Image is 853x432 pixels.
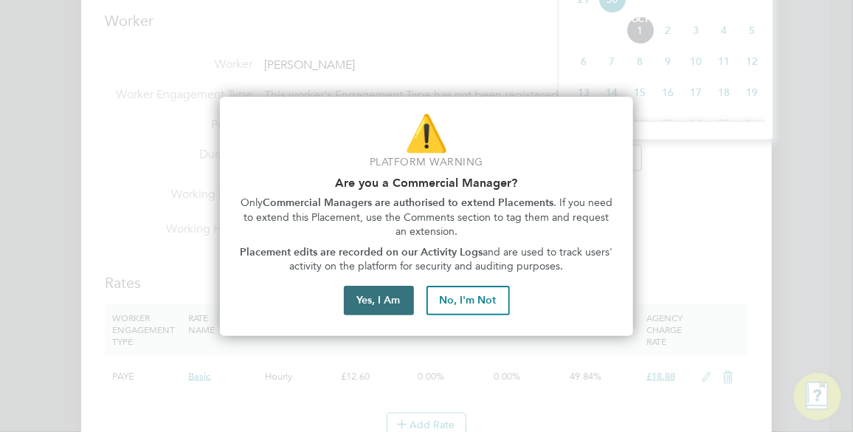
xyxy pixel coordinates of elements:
span: Only [241,196,263,209]
button: Yes, I Am [344,286,414,315]
div: Are you part of the Commercial Team? [220,97,633,336]
span: and are used to track users' activity on the platform for security and auditing purposes. [290,246,616,273]
strong: Commercial Managers are authorised to extend Placements [263,196,553,209]
button: No, I'm Not [426,286,510,315]
strong: Placement edits are recorded on our Activity Logs [241,246,483,258]
span: . If you need to extend this Placement, use the Comments section to tag them and request an exten... [244,196,616,238]
h2: Are you a Commercial Manager? [238,176,615,190]
p: ⚠️ [238,109,615,158]
p: Platform Warning [238,155,615,170]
